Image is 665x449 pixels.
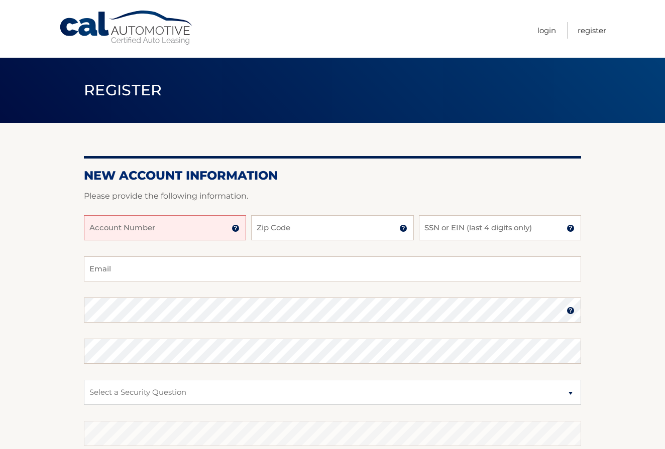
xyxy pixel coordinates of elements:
[251,215,413,240] input: Zip Code
[84,215,246,240] input: Account Number
[59,10,194,46] a: Cal Automotive
[232,224,240,232] img: tooltip.svg
[567,307,575,315] img: tooltip.svg
[419,215,581,240] input: SSN or EIN (last 4 digits only)
[537,22,556,39] a: Login
[84,189,581,203] p: Please provide the following information.
[84,256,581,281] input: Email
[84,168,581,183] h2: New Account Information
[399,224,407,232] img: tooltip.svg
[578,22,606,39] a: Register
[84,81,162,99] span: Register
[567,224,575,232] img: tooltip.svg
